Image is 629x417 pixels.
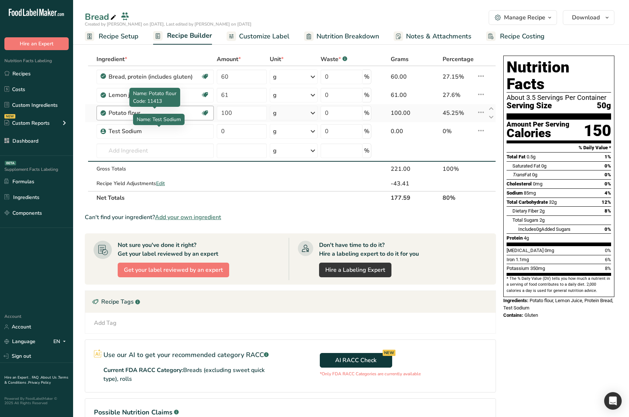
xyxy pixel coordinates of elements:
div: g [273,72,277,81]
div: Not sure you've done it right? Get your label reviewed by an expert [118,241,218,258]
span: AI RACC Check [335,356,376,365]
span: Nutrition Breakdown [317,31,379,41]
div: NEW [383,350,395,356]
div: g [273,91,277,99]
span: Customize Label [239,31,289,41]
span: 0% [605,226,611,232]
div: Bread [85,10,118,23]
span: 0.5g [527,154,535,159]
div: g [273,109,277,117]
span: 32g [549,199,557,205]
a: Terms & Conditions . [4,375,68,385]
span: Grams [391,55,409,64]
span: Unit [270,55,284,64]
div: Recipe Yield Adjustments [96,180,214,187]
button: Manage Recipe [489,10,557,25]
span: 8% [605,266,611,271]
span: Total Fat [507,154,526,159]
div: Potato flour [109,109,200,117]
span: 0% [605,248,611,253]
div: Gross Totals [96,165,214,173]
div: g [273,127,277,136]
section: * The % Daily Value (DV) tells you how much a nutrient in a serving of food contributes to a dail... [507,276,611,294]
div: Manage Recipe [504,13,545,22]
div: 45.25% [443,109,474,117]
span: Sodium [507,190,523,196]
section: % Daily Value * [507,143,611,152]
a: Recipe Costing [486,28,545,45]
span: Dietary Fiber [512,208,538,214]
span: Serving Size [507,101,552,110]
i: Trans [512,172,524,177]
a: Hire an Expert . [4,375,30,380]
span: Ingredient [96,55,127,64]
span: Potato flour, Lemon Juice, Protein Bread, Test Sodium [503,298,613,311]
span: 4g [524,235,529,241]
input: Add Ingredient [96,143,214,158]
div: Amount Per Serving [507,121,569,128]
div: Can't find your ingredient? [85,213,496,222]
span: Download [572,13,600,22]
span: Edit [156,180,165,187]
div: Don't have time to do it? Hire a labeling expert to do it for you [319,241,419,258]
a: Language [4,335,35,348]
div: Bread, protein (includes gluten) [109,72,200,81]
a: Recipe Setup [85,28,139,45]
span: 0% [605,181,611,187]
button: AI RACC Check NEW [320,353,392,368]
p: Current FDA RACC Category: [103,366,280,383]
span: Code: 11413 [133,98,162,105]
span: Name: Test Sodium [137,116,181,123]
div: -43.41 [391,179,440,188]
a: Privacy Policy [28,380,51,385]
span: Saturated Fat [512,163,540,169]
div: Custom Reports [4,119,50,127]
span: Breads (excluding sweet quick type), rolls [103,366,265,383]
span: 0mg [533,181,542,187]
span: 12% [602,199,611,205]
span: Recipe Setup [99,31,139,41]
th: 80% [441,191,475,204]
span: Cholesterol [507,181,532,187]
span: 6% [605,257,611,262]
div: Waste [321,55,347,64]
div: 60.00 [391,72,440,81]
span: Total Sugars [512,217,538,223]
button: Download [563,10,614,25]
th: Net Totals [95,191,373,204]
div: Test Sodium [109,127,200,136]
div: Lemon juice, raw [109,91,200,99]
span: Get your label reviewed by an expert [124,266,223,274]
span: Created by [PERSON_NAME] on [DATE], Last edited by [PERSON_NAME] on [DATE] [85,21,251,27]
div: Open Intercom Messenger [604,392,622,410]
span: Percentage [443,55,474,64]
span: 2g [539,208,545,214]
span: Notes & Attachments [406,31,471,41]
a: Nutrition Breakdown [304,28,379,45]
span: 4% [605,190,611,196]
span: 85mg [524,190,536,196]
div: Powered By FoodLabelMaker © 2025 All Rights Reserved [4,397,69,405]
div: 0.00 [391,127,440,136]
div: BETA [5,161,16,165]
span: Potassium [507,266,529,271]
div: EN [53,337,69,346]
span: Recipe Builder [167,31,212,41]
div: 27.15% [443,72,474,81]
div: Recipe Tags [85,291,496,313]
button: Get your label reviewed by an expert [118,263,229,277]
a: Notes & Attachments [394,28,471,45]
span: 1.1mg [516,257,529,262]
span: Fat [512,172,531,177]
span: 50g [597,101,611,110]
div: Add Tag [94,319,117,327]
span: 0g [536,226,541,232]
span: Add your own ingredient [155,213,221,222]
p: *Only FDA RACC Categories are currently available [320,371,421,377]
span: Recipe Costing [500,31,545,41]
th: 177.59 [389,191,441,204]
div: 61.00 [391,91,440,99]
span: 0% [605,172,611,177]
span: Contains: [503,312,523,318]
span: Amount [217,55,241,64]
